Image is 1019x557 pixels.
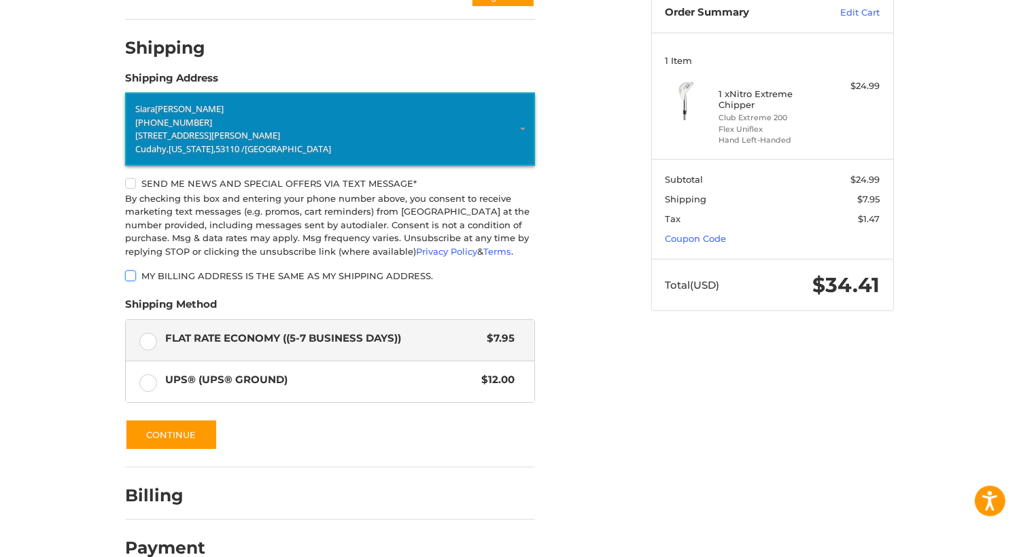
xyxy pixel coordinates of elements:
[827,79,880,93] div: $24.99
[666,55,880,66] h3: 1 Item
[483,246,511,257] a: Terms
[858,194,880,204] span: $7.95
[666,174,704,185] span: Subtotal
[719,124,823,135] li: Flex Uniflex
[135,116,212,128] span: [PHONE_NUMBER]
[155,103,224,115] span: [PERSON_NAME]
[125,71,218,92] legend: Shipping Address
[125,92,535,166] a: Enter or select a different address
[813,272,880,298] span: $34.41
[719,112,823,124] li: Club Extreme 200
[474,372,515,388] span: $12.00
[215,143,245,155] span: 53110 /
[125,297,217,319] legend: Shipping Method
[125,419,218,450] button: Continue
[166,372,475,388] span: UPS® (UPS® Ground)
[245,143,331,155] span: [GEOGRAPHIC_DATA]
[169,143,215,155] span: [US_STATE],
[125,178,535,189] label: Send me news and special offers via text message*
[851,174,880,185] span: $24.99
[135,129,280,141] span: [STREET_ADDRESS][PERSON_NAME]
[666,194,707,204] span: Shipping
[666,6,812,20] h3: Order Summary
[416,246,477,257] a: Privacy Policy
[719,88,823,111] h4: 1 x Nitro Extreme Chipper
[135,103,155,115] span: Siara
[125,270,535,281] label: My billing address is the same as my shipping address.
[719,134,823,146] li: Hand Left-Handed
[666,278,720,291] span: Total (USD)
[666,213,681,224] span: Tax
[480,331,515,346] span: $7.95
[125,192,535,259] div: By checking this box and entering your phone number above, you consent to receive marketing text ...
[135,143,169,155] span: Cudahy,
[125,37,205,58] h2: Shipping
[907,520,1019,557] iframe: Google Customer Reviews
[812,6,880,20] a: Edit Cart
[166,331,481,346] span: Flat Rate Economy ((5-7 Business Days))
[666,233,727,244] a: Coupon Code
[859,213,880,224] span: $1.47
[125,485,205,506] h2: Billing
